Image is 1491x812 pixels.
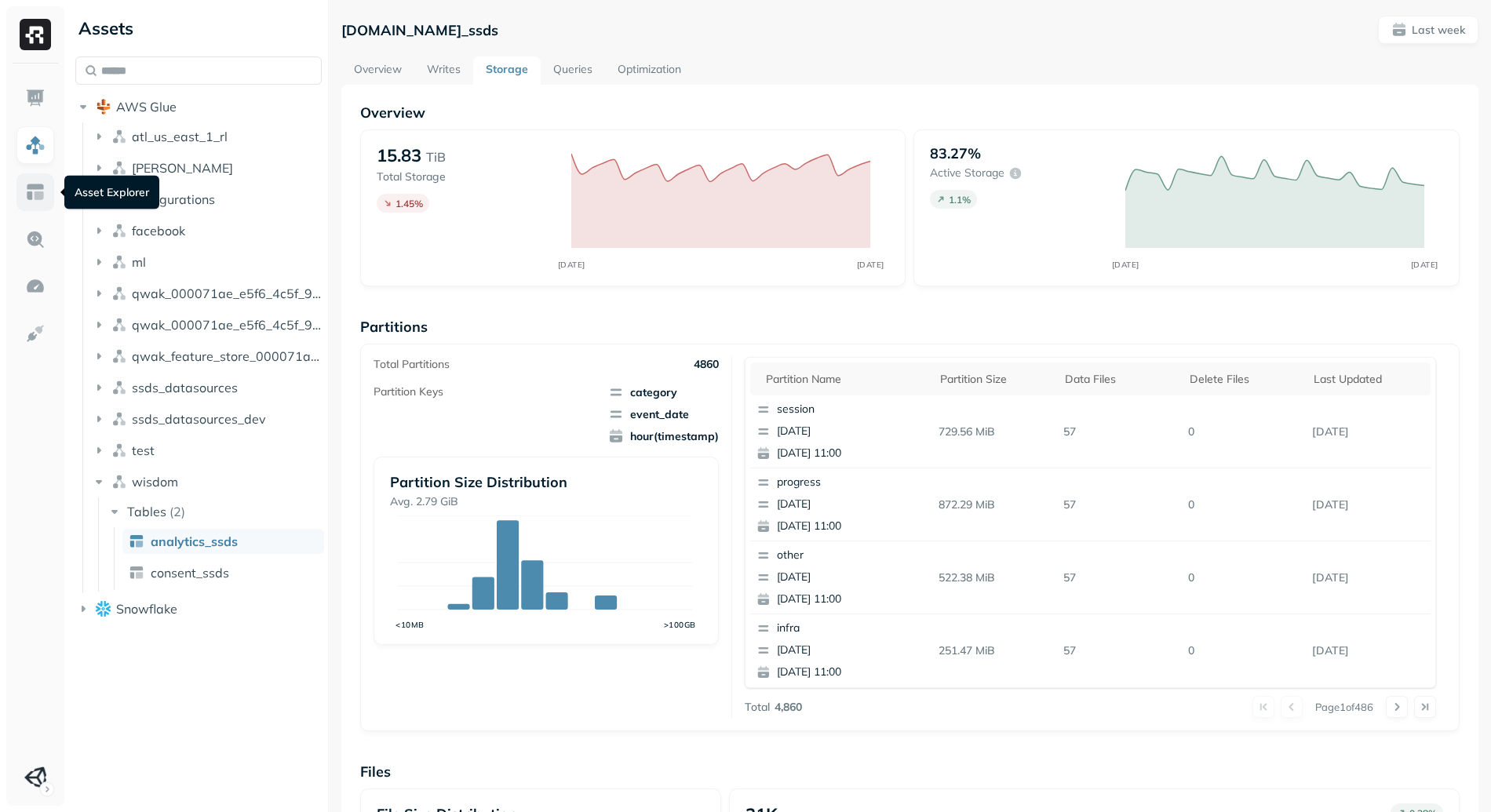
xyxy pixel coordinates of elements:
img: Query Explorer [25,229,46,249]
img: table [129,533,144,549]
p: 522.38 MiB [932,564,1057,592]
div: Last updated [1314,370,1423,388]
p: Oct 15, 2025 [1306,637,1431,665]
img: root [96,601,111,616]
span: ssds_datasources [132,380,238,395]
tspan: [DATE] [558,260,585,270]
button: [PERSON_NAME] [91,155,323,180]
a: Writes [414,56,473,85]
span: qwak_000071ae_e5f6_4c5f_97ab_2b533d00d294_analytics_data_view [132,317,323,333]
button: Snowflake [75,596,322,621]
p: 57 [1057,491,1182,519]
img: namespace [111,348,127,364]
span: qwak_000071ae_e5f6_4c5f_97ab_2b533d00d294_analytics_data [132,286,323,301]
span: facebook [132,223,185,239]
a: Overview [341,56,414,85]
div: Partition size [940,370,1049,388]
button: facebook [91,218,323,243]
tspan: [DATE] [1112,260,1139,270]
span: analytics_ssds [151,533,238,549]
span: [PERSON_NAME] [132,160,233,176]
img: namespace [111,129,127,144]
span: ml [132,254,146,270]
p: [DATE] 11:00 [777,592,929,607]
img: namespace [111,474,127,490]
button: qwak_000071ae_e5f6_4c5f_97ab_2b533d00d294_analytics_data_view [91,312,323,337]
p: 4,860 [775,700,802,715]
p: 4860 [694,357,719,372]
p: Partition Size Distribution [390,473,702,491]
span: Snowflake [116,601,177,617]
p: Overview [360,104,1460,122]
tspan: <10MB [396,620,425,630]
button: wisdom [91,469,323,494]
p: Partitions [360,318,1460,336]
p: Page 1 of 486 [1315,700,1373,714]
img: namespace [111,223,127,239]
p: 251.47 MiB [932,637,1057,665]
button: AWS Glue [75,94,322,119]
p: Partition Keys [374,384,443,399]
span: category [608,384,719,400]
img: Assets [25,135,46,155]
p: 57 [1057,637,1182,665]
a: analytics_ssds [122,529,324,554]
p: progress [777,475,929,490]
p: TiB [426,147,446,166]
p: 83.27% [930,144,981,162]
span: configurations [132,191,215,207]
a: Optimization [605,56,694,85]
p: other [777,548,929,563]
img: root [96,99,111,115]
p: 0 [1182,491,1307,519]
button: session[DATE][DATE] 11:00 [750,395,935,468]
p: 0 [1182,637,1307,665]
img: namespace [111,411,127,427]
span: wisdom [132,474,178,490]
a: Storage [473,56,541,85]
p: Avg. 2.79 GiB [390,494,702,509]
p: 57 [1057,564,1182,592]
div: Asset Explorer [64,176,159,209]
p: 57 [1057,418,1182,446]
span: ssds_datasources_dev [132,411,266,427]
p: ( 2 ) [170,504,185,519]
p: 0 [1182,564,1307,592]
p: infra [777,621,929,636]
p: Total Partitions [374,357,450,372]
p: 0 [1182,418,1307,446]
img: namespace [111,254,127,270]
span: consent_ssds [151,565,229,581]
button: ml [91,249,323,275]
p: [DATE] [777,570,929,585]
button: infra[DATE][DATE] 11:00 [750,614,935,686]
tspan: [DATE] [1411,260,1438,270]
p: [DATE] [777,497,929,512]
span: hour(timestamp) [608,428,719,444]
span: event_date [608,406,719,422]
img: namespace [111,380,127,395]
button: atl_us_east_1_rl [91,124,323,149]
img: Unity [24,766,46,788]
p: [DOMAIN_NAME]_ssds [341,21,498,39]
p: session [777,402,929,417]
span: qwak_feature_store_000071ae_e5f6_4c5f_97ab_2b533d00d294 [132,348,323,364]
div: Assets [75,16,322,41]
button: Tables(2) [107,499,323,524]
p: Total Storage [377,169,556,184]
span: AWS Glue [116,99,177,115]
a: Queries [541,56,605,85]
tspan: [DATE] [857,260,884,270]
span: test [132,442,155,458]
p: [DATE] 11:00 [777,665,929,680]
img: Asset Explorer [25,182,46,202]
span: atl_us_east_1_rl [132,129,228,144]
div: Delete Files [1190,370,1299,388]
p: Oct 15, 2025 [1306,564,1431,592]
button: qwak_feature_store_000071ae_e5f6_4c5f_97ab_2b533d00d294 [91,344,323,369]
button: other[DATE][DATE] 11:00 [750,541,935,614]
img: Ryft [20,19,51,50]
div: Data Files [1065,370,1174,388]
p: Oct 15, 2025 [1306,418,1431,446]
p: 872.29 MiB [932,491,1057,519]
